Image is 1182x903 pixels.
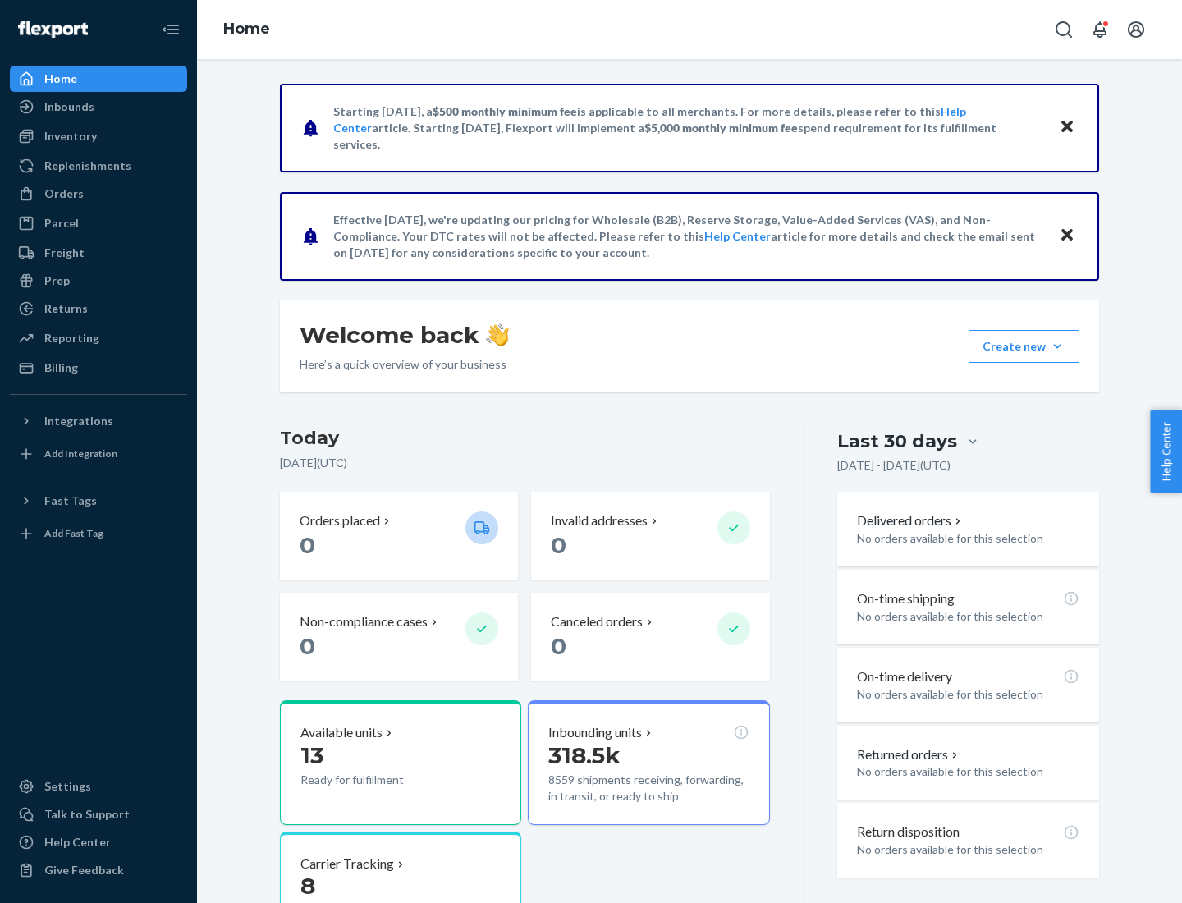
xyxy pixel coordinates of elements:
[10,325,187,351] a: Reporting
[300,356,509,373] p: Here’s a quick overview of your business
[10,773,187,800] a: Settings
[300,855,394,873] p: Carrier Tracking
[548,741,621,769] span: 318.5k
[44,493,97,509] div: Fast Tags
[969,330,1079,363] button: Create new
[10,488,187,514] button: Fast Tags
[551,612,643,631] p: Canceled orders
[528,700,769,825] button: Inbounding units318.5k8559 shipments receiving, forwarding, in transit, or ready to ship
[857,763,1079,780] p: No orders available for this selection
[300,772,452,788] p: Ready for fulfillment
[548,723,642,742] p: Inbounding units
[210,6,283,53] ol: breadcrumbs
[10,181,187,207] a: Orders
[10,94,187,120] a: Inbounds
[644,121,798,135] span: $5,000 monthly minimum fee
[333,103,1043,153] p: Starting [DATE], a is applicable to all merchants. For more details, please refer to this article...
[10,296,187,322] a: Returns
[857,530,1079,547] p: No orders available for this selection
[44,834,111,850] div: Help Center
[44,330,99,346] div: Reporting
[1120,13,1152,46] button: Open account menu
[44,447,117,461] div: Add Integration
[857,511,964,530] button: Delivered orders
[44,300,88,317] div: Returns
[551,632,566,660] span: 0
[44,158,131,174] div: Replenishments
[10,408,187,434] button: Integrations
[44,186,84,202] div: Orders
[551,531,566,559] span: 0
[280,593,518,681] button: Non-compliance cases 0
[280,700,521,825] button: Available units13Ready for fulfillment
[10,829,187,855] a: Help Center
[857,823,960,841] p: Return disposition
[18,21,88,38] img: Flexport logo
[280,425,770,451] h3: Today
[10,441,187,467] a: Add Integration
[44,778,91,795] div: Settings
[1150,410,1182,493] button: Help Center
[10,355,187,381] a: Billing
[857,589,955,608] p: On-time shipping
[300,320,509,350] h1: Welcome back
[1083,13,1116,46] button: Open notifications
[857,841,1079,858] p: No orders available for this selection
[44,71,77,87] div: Home
[548,772,749,804] p: 8559 shipments receiving, forwarding, in transit, or ready to ship
[10,123,187,149] a: Inventory
[531,492,769,580] button: Invalid addresses 0
[300,723,383,742] p: Available units
[300,872,315,900] span: 8
[44,526,103,540] div: Add Fast Tag
[300,612,428,631] p: Non-compliance cases
[1047,13,1080,46] button: Open Search Box
[44,215,79,231] div: Parcel
[300,531,315,559] span: 0
[551,511,648,530] p: Invalid addresses
[857,608,1079,625] p: No orders available for this selection
[10,66,187,92] a: Home
[44,99,94,115] div: Inbounds
[10,240,187,266] a: Freight
[44,360,78,376] div: Billing
[10,153,187,179] a: Replenishments
[280,455,770,471] p: [DATE] ( UTC )
[300,632,315,660] span: 0
[44,273,70,289] div: Prep
[44,413,113,429] div: Integrations
[1056,116,1078,140] button: Close
[10,268,187,294] a: Prep
[857,745,961,764] button: Returned orders
[44,806,130,823] div: Talk to Support
[857,667,952,686] p: On-time delivery
[433,104,577,118] span: $500 monthly minimum fee
[300,511,380,530] p: Orders placed
[44,862,124,878] div: Give Feedback
[704,229,771,243] a: Help Center
[44,128,97,144] div: Inventory
[333,212,1043,261] p: Effective [DATE], we're updating our pricing for Wholesale (B2B), Reserve Storage, Value-Added Se...
[837,429,957,454] div: Last 30 days
[300,741,323,769] span: 13
[10,210,187,236] a: Parcel
[223,20,270,38] a: Home
[857,686,1079,703] p: No orders available for this selection
[10,801,187,827] a: Talk to Support
[531,593,769,681] button: Canceled orders 0
[837,457,951,474] p: [DATE] - [DATE] ( UTC )
[44,245,85,261] div: Freight
[10,857,187,883] button: Give Feedback
[154,13,187,46] button: Close Navigation
[1056,224,1078,248] button: Close
[486,323,509,346] img: hand-wave emoji
[280,492,518,580] button: Orders placed 0
[10,520,187,547] a: Add Fast Tag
